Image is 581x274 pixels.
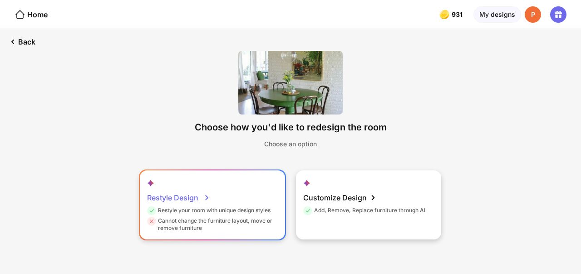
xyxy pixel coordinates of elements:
div: My designs [473,6,521,23]
img: Z [238,51,343,115]
div: Choose how you'd like to redesign the room [195,122,387,133]
div: Customize Design [303,189,379,207]
div: Restyle your room with unique design styles [147,207,271,217]
div: Restyle Design [147,189,210,207]
span: 931 [452,11,464,18]
div: P [525,6,541,23]
div: Cannot change the furniture layout, move or remove furniture [147,217,276,232]
div: Choose an option [264,140,317,148]
div: Home [15,9,48,20]
div: Add, Remove, Replace furniture through AI [303,207,425,217]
